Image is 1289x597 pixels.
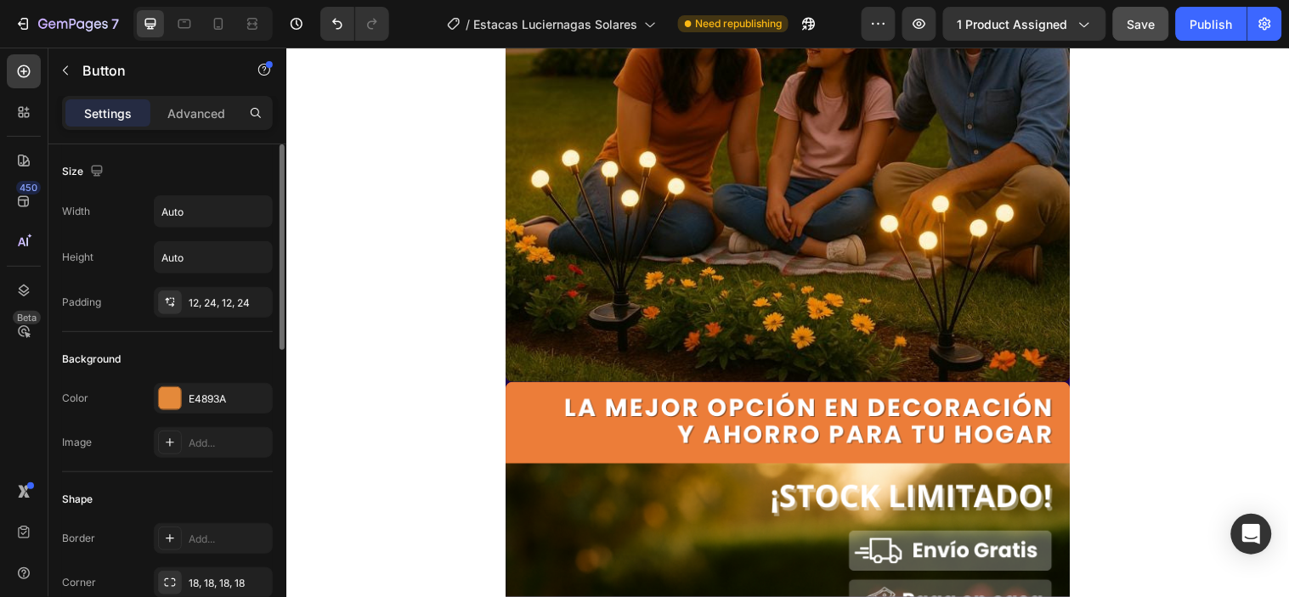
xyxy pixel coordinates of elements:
[7,7,127,41] button: 7
[84,104,132,122] p: Settings
[1128,17,1156,31] span: Save
[1176,7,1247,41] button: Publish
[62,492,93,507] div: Shape
[189,391,269,407] div: E4893A
[466,15,470,33] span: /
[320,7,389,41] div: Undo/Redo
[695,16,782,31] span: Need republishing
[62,575,96,590] div: Corner
[958,15,1068,33] span: 1 product assigned
[62,435,92,450] div: Image
[16,181,41,194] div: 450
[167,104,225,122] p: Advanced
[189,436,269,451] div: Add...
[82,60,227,81] p: Button
[62,391,88,406] div: Color
[189,296,269,311] div: 12, 24, 12, 24
[943,7,1106,41] button: 1 product assigned
[111,14,119,34] p: 7
[62,204,90,219] div: Width
[473,15,637,33] span: Estacas Luciernagas Solares
[62,161,107,183] div: Size
[62,250,93,265] div: Height
[13,311,41,324] div: Beta
[155,196,272,227] input: Auto
[189,576,269,591] div: 18, 18, 18, 18
[155,242,272,273] input: Auto
[62,295,101,310] div: Padding
[1231,514,1272,555] div: Open Intercom Messenger
[62,531,95,546] div: Border
[1113,7,1169,41] button: Save
[189,532,269,547] div: Add...
[62,352,121,367] div: Background
[286,48,1289,597] iframe: Design area
[1190,15,1233,33] div: Publish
